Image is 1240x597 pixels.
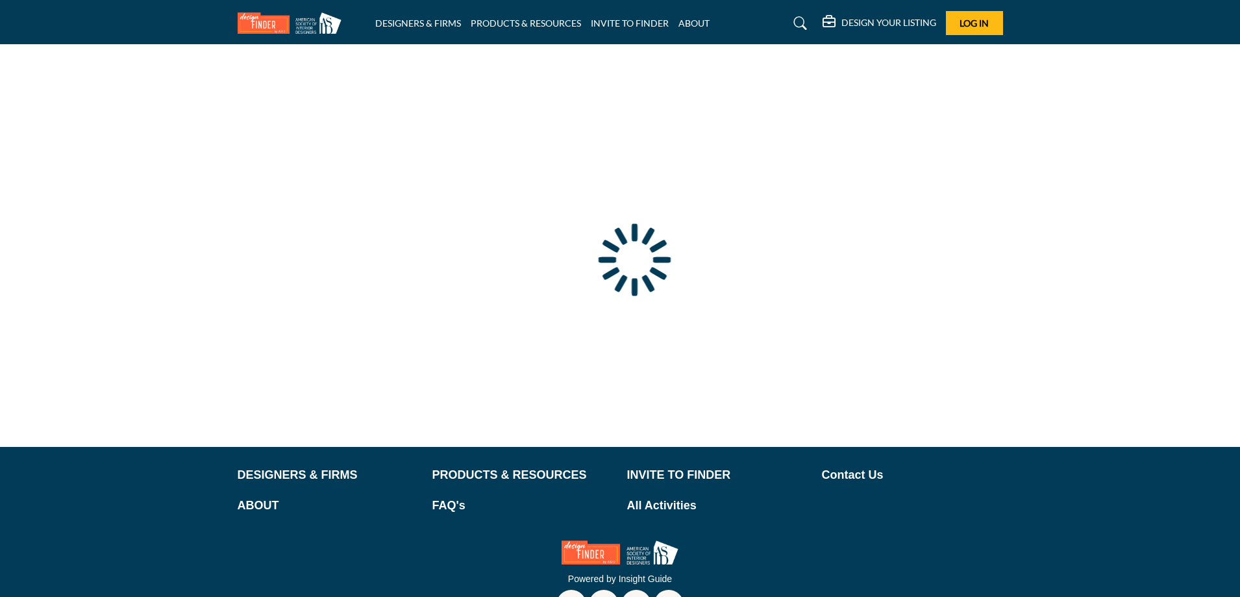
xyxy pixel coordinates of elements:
[591,18,669,29] a: INVITE TO FINDER
[375,18,461,29] a: DESIGNERS & FIRMS
[823,16,936,31] div: DESIGN YOUR LISTING
[238,497,419,514] a: ABOUT
[471,18,581,29] a: PRODUCTS & RESOURCES
[960,18,989,29] span: Log In
[822,466,1003,484] a: Contact Us
[781,13,815,34] a: Search
[627,497,808,514] a: All Activities
[432,497,614,514] a: FAQ's
[568,574,672,584] a: Powered by Insight Guide
[238,12,348,34] img: Site Logo
[946,11,1003,35] button: Log In
[678,18,710,29] a: ABOUT
[841,17,936,29] h5: DESIGN YOUR LISTING
[432,466,614,484] a: PRODUCTS & RESOURCES
[562,540,678,565] img: No Site Logo
[238,466,419,484] a: DESIGNERS & FIRMS
[627,466,808,484] a: INVITE TO FINDER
